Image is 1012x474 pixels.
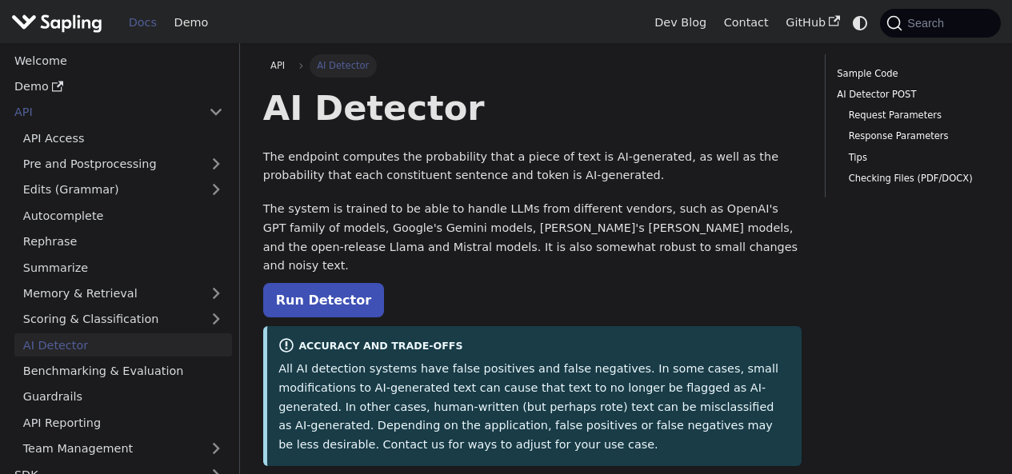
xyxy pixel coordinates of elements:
[14,333,232,356] a: AI Detector
[263,54,293,77] a: API
[263,148,802,186] p: The endpoint computes the probability that a piece of text is AI-generated, as well as the probab...
[6,101,200,124] a: API
[120,10,166,35] a: Docs
[310,54,377,77] span: AI Detector
[14,126,232,149] a: API Access
[14,437,232,460] a: Team Management
[849,11,872,34] button: Switch between dark and light mode (currently system mode)
[6,75,232,98] a: Demo
[14,411,232,434] a: API Reporting
[849,129,978,144] a: Response Parameters
[263,283,384,317] a: Run Detector
[166,10,217,35] a: Demo
[14,256,232,279] a: Summarize
[837,87,983,102] a: AI Detector POST
[270,60,285,71] span: API
[14,360,232,383] a: Benchmarking & Evaluation
[14,204,232,227] a: Autocomplete
[6,49,232,72] a: Welcome
[14,385,232,408] a: Guardrails
[715,10,778,35] a: Contact
[849,171,978,186] a: Checking Files (PDF/DOCX)
[14,230,232,253] a: Rephrase
[14,153,232,176] a: Pre and Postprocessing
[849,108,978,123] a: Request Parameters
[263,86,802,129] h1: AI Detector
[200,101,232,124] button: Collapse sidebar category 'API'
[646,10,714,35] a: Dev Blog
[11,11,102,34] img: Sapling.ai
[278,337,790,356] div: Accuracy and Trade-offs
[837,66,983,82] a: Sample Code
[14,178,232,201] a: Edits (Grammar)
[849,150,978,165] a: Tips
[14,308,232,331] a: Scoring & Classification
[263,200,802,276] p: The system is trained to be able to handle LLMs from different vendors, such as OpenAI's GPT fami...
[880,9,1000,38] button: Search (Command+K)
[14,282,232,305] a: Memory & Retrieval
[777,10,848,35] a: GitHub
[11,11,108,34] a: Sapling.aiSapling.ai
[902,17,954,30] span: Search
[263,54,802,77] nav: Breadcrumbs
[278,360,790,455] p: All AI detection systems have false positives and false negatives. In some cases, small modificat...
